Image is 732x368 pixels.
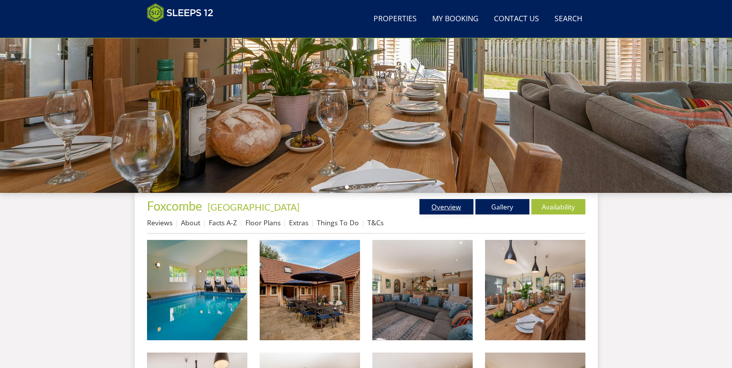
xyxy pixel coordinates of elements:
[245,218,281,227] a: Floor Plans
[205,201,299,213] span: -
[370,10,420,28] a: Properties
[289,218,308,227] a: Extras
[475,199,529,214] a: Gallery
[147,198,202,213] span: Foxcombe
[491,10,542,28] a: Contact Us
[429,10,482,28] a: My Booking
[147,240,247,340] img: Foxcombe - This luxury large group holiday house sleeps 14 and has a private indoor pool
[419,199,473,214] a: Overview
[147,3,213,22] img: Sleeps 12
[367,218,384,227] a: T&Cs
[181,218,200,227] a: About
[147,218,172,227] a: Reviews
[147,198,205,213] a: Foxcombe
[260,240,360,340] img: Foxcombe - Enjoy unhurried barbecues on warmer days
[485,240,585,340] img: Foxcombe - Come and celebrate that special birthday or anniversary!
[208,201,299,213] a: [GEOGRAPHIC_DATA]
[531,199,585,214] a: Availability
[317,218,359,227] a: Things To Do
[143,27,224,34] iframe: Customer reviews powered by Trustpilot
[372,240,473,340] img: Foxcombe - Snuggle up on the sofas at one end of the open plan living/entertaining space
[551,10,585,28] a: Search
[209,218,237,227] a: Facts A-Z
